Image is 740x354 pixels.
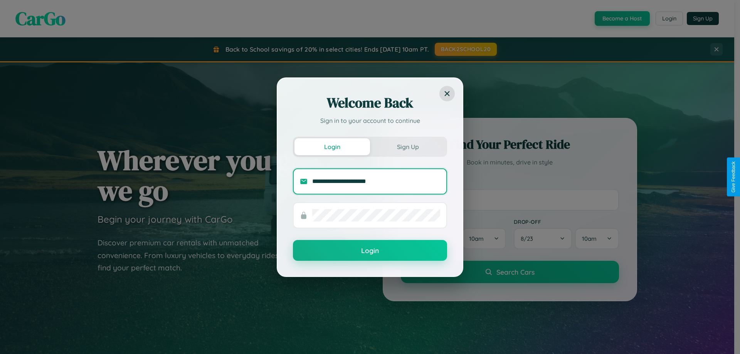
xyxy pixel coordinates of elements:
[294,138,370,155] button: Login
[293,116,447,125] p: Sign in to your account to continue
[731,161,736,193] div: Give Feedback
[293,240,447,261] button: Login
[370,138,446,155] button: Sign Up
[293,94,447,112] h2: Welcome Back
